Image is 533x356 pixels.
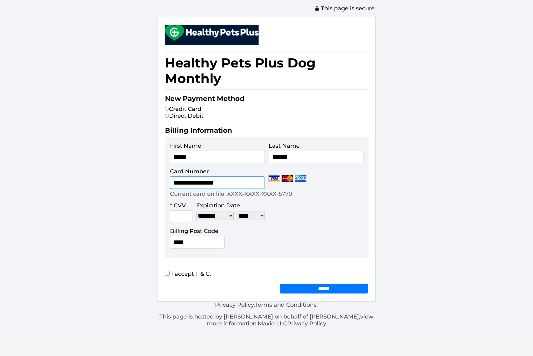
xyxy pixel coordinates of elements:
a: view more information. [207,313,374,327]
label: Credit Card [165,106,201,112]
input: Direct Debit [165,114,169,118]
h2: New Payment Method [165,94,368,106]
p: Current card on file: XXXX-XXXX-XXXX-5779 [170,190,292,197]
label: Expiration Date [196,202,240,209]
span: This page is secure. [315,5,376,12]
a: Privacy Policy [215,301,254,308]
input: Credit Card [165,107,169,111]
h1: Healthy Pets Plus Dog Monthly [165,52,368,90]
label: Direct Debit [165,112,203,119]
label: Last Name [269,142,300,149]
label: I accept T & C. [165,270,211,277]
p: This page is hosted by [PERSON_NAME] on behalf of [PERSON_NAME]; Maxio LLC [157,313,376,327]
img: Visa [269,175,280,182]
h2: Billing Information [165,126,368,137]
a: Privacy Policy [287,320,326,327]
label: Card Number [170,168,209,175]
label: * CVV [170,202,186,209]
a: Terms and Conditions [255,301,317,308]
label: Billing Post Code [170,228,218,235]
label: First Name [170,142,201,149]
img: Mastercard [282,175,293,182]
img: small.png [165,25,259,41]
div: . . [157,301,376,327]
img: Amex [295,175,306,182]
input: I accept T & C. [165,271,170,276]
